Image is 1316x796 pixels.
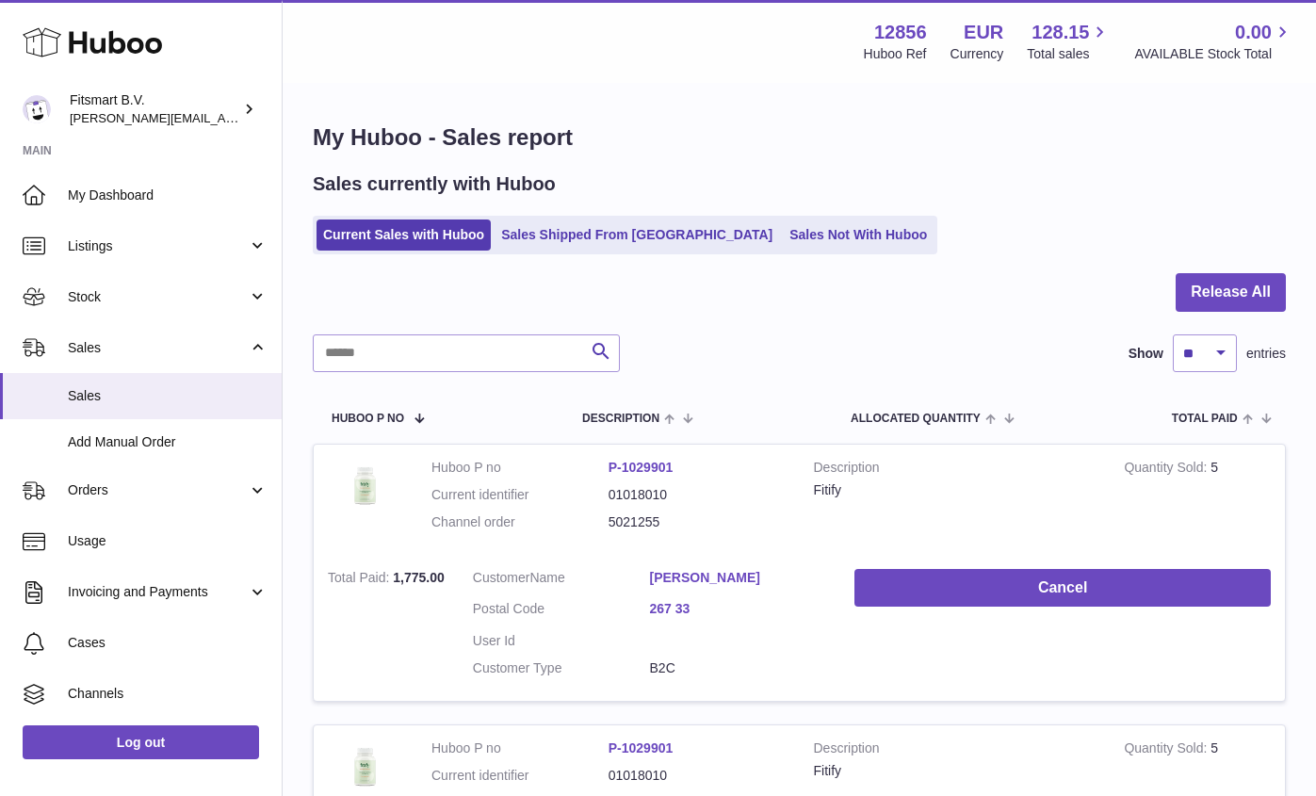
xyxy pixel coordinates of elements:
span: Total sales [1027,45,1111,63]
span: Customer [473,570,530,585]
div: Currency [950,45,1004,63]
a: P-1029901 [609,460,674,475]
dt: User Id [473,632,650,650]
dd: 5021255 [609,513,786,531]
a: Sales Not With Huboo [783,219,934,251]
td: 5 [1110,445,1285,555]
span: Huboo P no [332,413,404,425]
span: Orders [68,481,248,499]
span: entries [1246,345,1286,363]
span: 128.15 [1032,20,1089,45]
strong: EUR [964,20,1003,45]
span: Cases [68,634,268,652]
span: Listings [68,237,248,255]
a: Log out [23,725,259,759]
strong: 12856 [874,20,927,45]
span: Usage [68,532,268,550]
span: Invoicing and Payments [68,583,248,601]
strong: Total Paid [328,570,393,590]
dt: Current identifier [431,767,609,785]
a: Sales Shipped From [GEOGRAPHIC_DATA] [495,219,779,251]
dd: 01018010 [609,767,786,785]
span: Channels [68,685,268,703]
strong: Description [814,459,1097,481]
span: Total paid [1172,413,1238,425]
div: Huboo Ref [864,45,927,63]
button: Cancel [854,569,1271,608]
span: Description [582,413,659,425]
dd: 01018010 [609,486,786,504]
span: My Dashboard [68,187,268,204]
dd: B2C [650,659,827,677]
img: 128561739542540.png [328,739,403,793]
h2: Sales currently with Huboo [313,171,556,197]
dt: Current identifier [431,486,609,504]
img: 128561739542540.png [328,459,403,512]
span: ALLOCATED Quantity [851,413,981,425]
dt: Name [473,569,650,592]
span: Add Manual Order [68,433,268,451]
a: P-1029901 [609,740,674,755]
span: AVAILABLE Stock Total [1134,45,1293,63]
a: 0.00 AVAILABLE Stock Total [1134,20,1293,63]
strong: Description [814,739,1097,762]
dt: Huboo P no [431,739,609,757]
dt: Huboo P no [431,459,609,477]
span: Sales [68,387,268,405]
a: [PERSON_NAME] [650,569,827,587]
dt: Customer Type [473,659,650,677]
span: Sales [68,339,248,357]
div: Fitsmart B.V. [70,91,239,127]
span: [PERSON_NAME][EMAIL_ADDRESS][DOMAIN_NAME] [70,110,378,125]
a: 128.15 Total sales [1027,20,1111,63]
dt: Postal Code [473,600,650,623]
a: 267 33 [650,600,827,618]
dt: Channel order [431,513,609,531]
img: jonathan@leaderoo.com [23,95,51,123]
span: Stock [68,288,248,306]
a: Current Sales with Huboo [317,219,491,251]
button: Release All [1176,273,1286,312]
strong: Quantity Sold [1124,460,1210,479]
span: 1,775.00 [393,570,445,585]
label: Show [1129,345,1163,363]
strong: Quantity Sold [1124,740,1210,760]
div: Fitify [814,481,1097,499]
h1: My Huboo - Sales report [313,122,1286,153]
div: Fitify [814,762,1097,780]
span: 0.00 [1235,20,1272,45]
